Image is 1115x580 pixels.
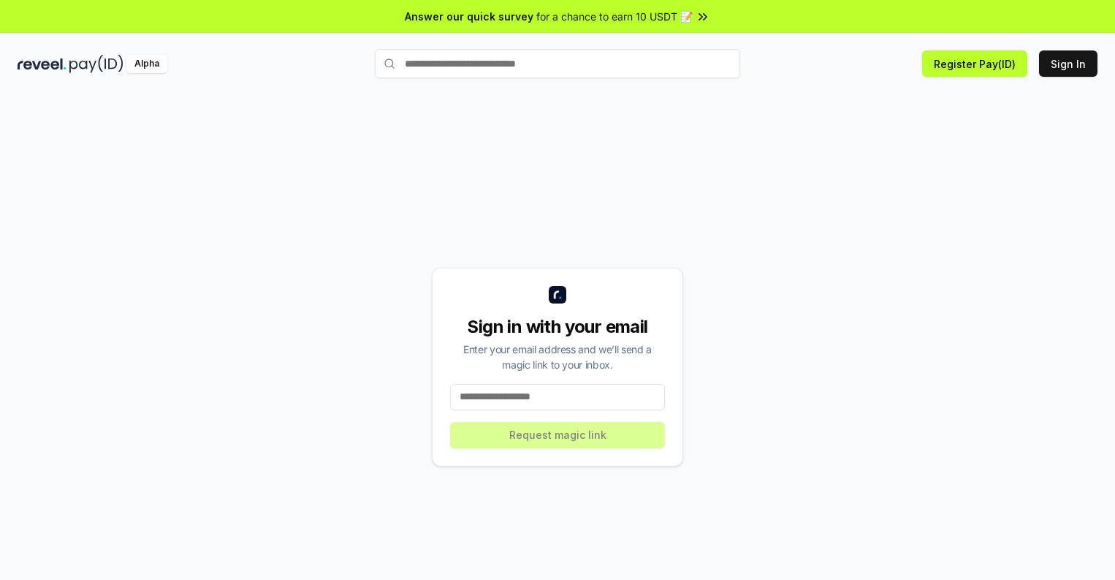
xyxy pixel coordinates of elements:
div: Sign in with your email [450,315,665,339]
button: Register Pay(ID) [922,50,1027,77]
img: reveel_dark [18,55,66,73]
span: Answer our quick survey [405,9,533,24]
span: for a chance to earn 10 USDT 📝 [536,9,693,24]
img: logo_small [549,286,566,304]
div: Enter your email address and we’ll send a magic link to your inbox. [450,342,665,372]
button: Sign In [1039,50,1097,77]
img: pay_id [69,55,123,73]
div: Alpha [126,55,167,73]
